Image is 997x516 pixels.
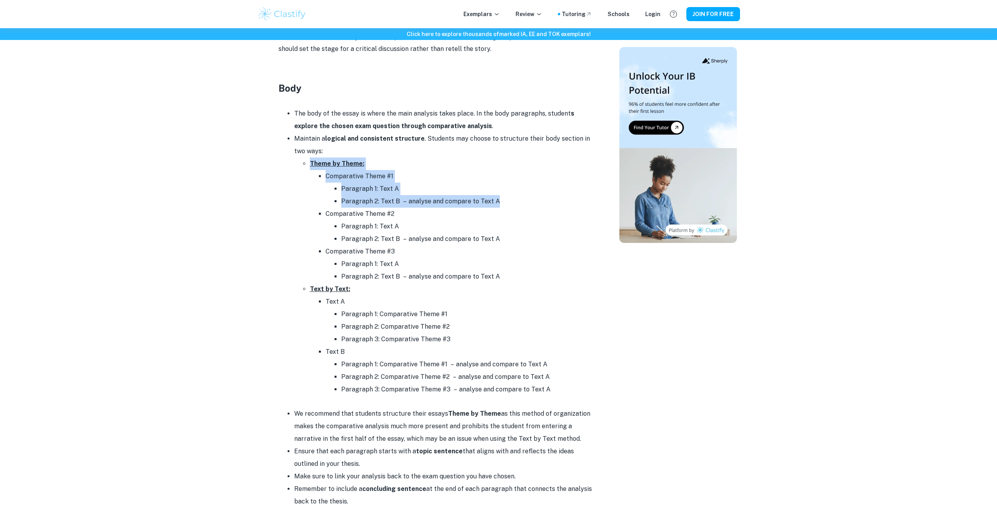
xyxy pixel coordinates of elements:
[310,285,350,293] u: Text by Text:
[448,410,501,417] strong: Theme by Theme
[645,10,660,18] a: Login
[326,208,592,245] li: Comparative Theme #2
[294,483,592,508] li: Remember to include a at the end of each paragraph that connects the analysis back to the thesis.
[341,333,592,346] li: Paragraph 3: Comparative Theme #3
[325,135,425,142] strong: logical and consistent structure
[341,195,592,208] li: Paragraph 2: Text B – analyse and compare to Text A
[294,445,592,470] li: Ensure that each paragraph starts with a that aligns with and reflects the ideas outlined in your...
[686,7,740,21] button: JOIN FOR FREE
[294,132,592,396] li: Maintain a . Students may choose to structure their body section in two ways:
[516,10,542,18] p: Review
[310,160,364,167] u: Theme by Theme:
[341,308,592,320] li: Paragraph 1: Comparative Theme #1
[341,270,592,283] li: Paragraph 2: Text B – analyse and compare to Text A
[619,47,737,243] img: Thumbnail
[341,258,592,270] li: Paragraph 1: Text A
[2,30,995,38] h6: Click here to explore thousands of marked IA, EE and TOK exemplars !
[463,10,500,18] p: Exemplars
[326,245,592,283] li: Comparative Theme #3
[257,6,307,22] img: Clastify logo
[326,170,592,208] li: Comparative Theme #1
[362,485,426,492] strong: concluding sentence
[294,110,574,130] strong: s explore the chosen exam question through comparative analysis
[326,295,592,346] li: Text A
[341,233,592,245] li: Paragraph 2: Text B – analyse and compare to Text A
[294,470,592,483] li: Make sure to link your analysis back to the exam question you have chosen.
[341,320,592,333] li: Paragraph 2: Comparative Theme #2
[416,447,463,455] strong: topic sentence
[341,220,592,233] li: Paragraph 1: Text A
[667,7,680,21] button: Help and Feedback
[341,358,592,371] li: Paragraph 1: Comparative Theme #1 – analyse and compare to Text A
[279,81,592,95] h3: Body
[341,383,592,396] li: Paragraph 3: Comparative Theme #3 – analyse and compare to Text A
[341,371,592,383] li: Paragraph 2: Comparative Theme #2 – analyse and compare to Text A
[326,346,592,396] li: Text B
[279,31,592,55] p: Remember! Focus on analysis and interpretation rather than summarizing the plot. Your introductio...
[608,10,630,18] a: Schools
[294,407,592,445] li: We recommend that students structure their essays as this method of organization makes the compar...
[562,10,592,18] a: Tutoring
[294,107,592,132] li: The body of the essay is where the main analysis takes place. In the body paragraphs, student .
[341,183,592,195] li: Paragraph 1: Text A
